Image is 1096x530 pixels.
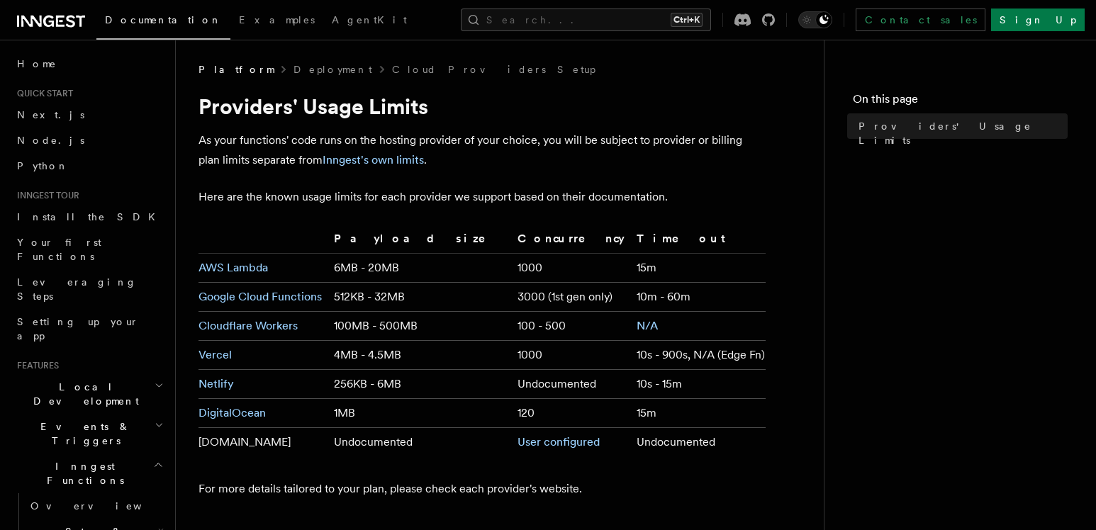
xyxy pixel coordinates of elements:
[17,316,139,342] span: Setting up your app
[11,269,167,309] a: Leveraging Steps
[17,160,69,171] span: Python
[239,14,315,26] span: Examples
[11,419,155,448] span: Events & Triggers
[11,88,73,99] span: Quick start
[30,500,177,512] span: Overview
[853,113,1068,153] a: Providers' Usage Limits
[11,153,167,179] a: Python
[11,51,167,77] a: Home
[856,9,985,31] a: Contact sales
[461,9,711,31] button: Search...Ctrl+K
[11,128,167,153] a: Node.js
[105,14,222,26] span: Documentation
[17,135,84,146] span: Node.js
[671,13,703,27] kbd: Ctrl+K
[230,4,323,38] a: Examples
[859,119,1068,147] span: Providers' Usage Limits
[11,414,167,453] button: Events & Triggers
[25,493,167,519] a: Overview
[11,204,167,230] a: Install the SDK
[11,360,59,371] span: Features
[17,109,84,120] span: Next.js
[17,276,137,302] span: Leveraging Steps
[96,4,230,40] a: Documentation
[798,11,832,28] button: Toggle dark mode
[17,237,101,262] span: Your first Functions
[323,4,415,38] a: AgentKit
[11,380,155,408] span: Local Development
[17,57,57,71] span: Home
[17,211,164,222] span: Install the SDK
[11,190,79,201] span: Inngest tour
[11,102,167,128] a: Next.js
[11,374,167,414] button: Local Development
[11,309,167,349] a: Setting up your app
[11,230,167,269] a: Your first Functions
[332,14,407,26] span: AgentKit
[853,91,1068,113] h4: On this page
[991,9,1085,31] a: Sign Up
[11,459,153,487] span: Inngest Functions
[11,453,167,493] button: Inngest Functions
